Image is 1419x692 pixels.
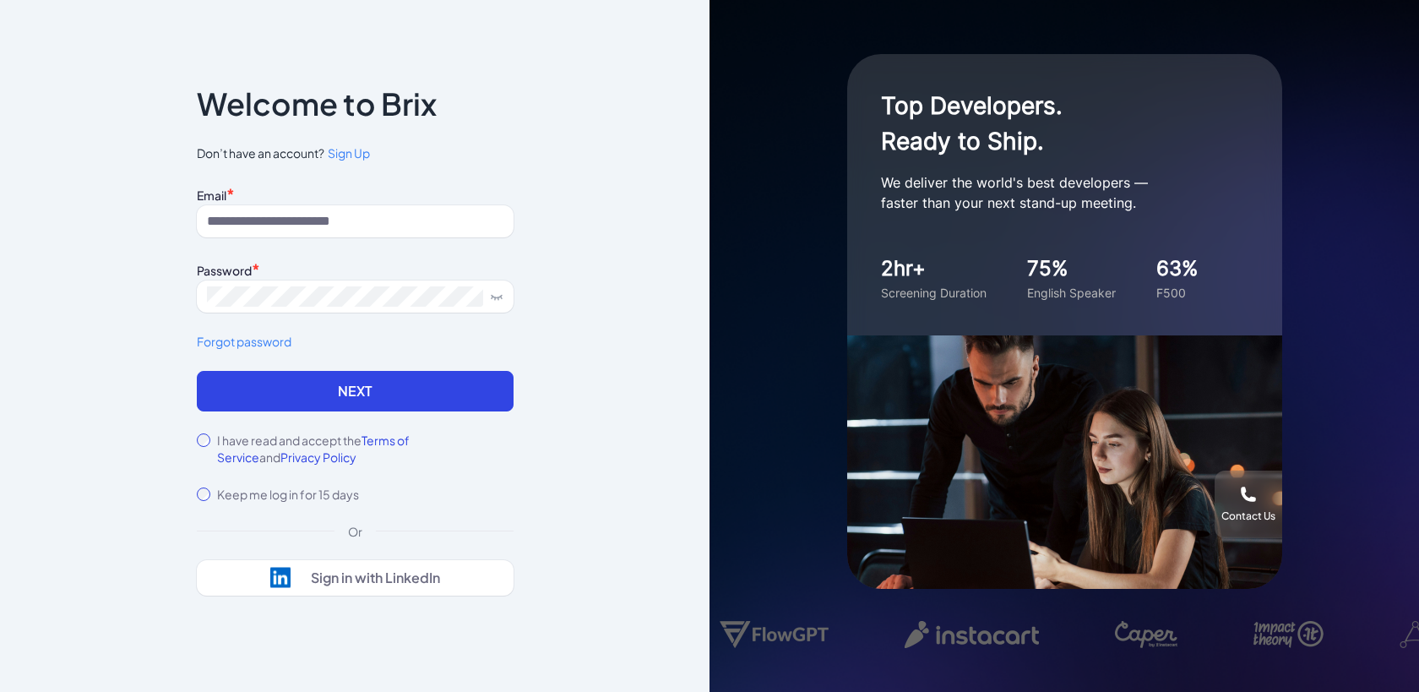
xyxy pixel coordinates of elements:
div: Contact Us [1221,509,1275,523]
span: Sign Up [328,145,370,161]
label: I have read and accept the and [217,432,514,466]
label: Password [197,263,252,278]
div: 63% [1156,253,1199,284]
div: F500 [1156,284,1199,302]
div: Sign in with LinkedIn [311,569,440,586]
span: Privacy Policy [280,450,356,465]
h1: Top Developers. Ready to Ship. [881,88,1219,159]
div: 75% [1027,253,1116,284]
div: English Speaker [1027,284,1116,302]
a: Forgot password [197,333,514,351]
label: Keep me log in for 15 days [217,486,359,503]
div: Screening Duration [881,284,987,302]
span: Don’t have an account? [197,144,514,162]
div: 2hr+ [881,253,987,284]
span: Terms of Service [217,433,410,465]
p: Welcome to Brix [197,90,437,117]
button: Contact Us [1215,471,1282,538]
a: Sign Up [324,144,370,162]
p: We deliver the world's best developers — faster than your next stand-up meeting. [881,172,1219,213]
div: Or [334,523,376,540]
label: Email [197,188,226,203]
button: Next [197,371,514,411]
button: Sign in with LinkedIn [197,560,514,596]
